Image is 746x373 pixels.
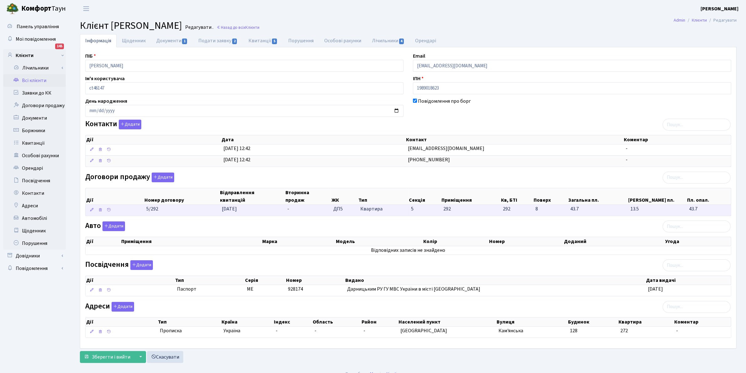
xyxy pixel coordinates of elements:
[686,188,731,205] th: Пл. опал.
[273,318,312,326] th: Індекс
[85,173,174,182] label: Договори продажу
[121,237,262,246] th: Приміщення
[345,276,645,285] th: Видано
[408,156,450,163] span: [PHONE_NUMBER]
[626,156,628,163] span: -
[288,286,303,293] span: 928174
[219,188,285,205] th: Відправлення квитанцій
[6,3,19,15] img: logo.png
[618,318,674,326] th: Квартира
[503,205,530,213] span: 292
[358,188,409,205] th: Тип
[674,318,731,326] th: Коментар
[276,327,278,334] span: -
[500,188,533,205] th: Кв, БТІ
[151,34,193,47] a: Документи
[333,205,355,213] span: ДП5
[243,34,283,47] a: Квитанції
[86,246,731,255] td: Відповідних записів не знайдено
[3,174,66,187] a: Посвідчення
[78,3,94,14] button: Переключити навігацію
[85,75,125,82] label: Ім'я користувача
[408,145,485,152] span: [EMAIL_ADDRESS][DOMAIN_NAME]
[443,205,451,212] span: 292
[413,75,424,82] label: ІПН
[400,327,447,334] span: [GEOGRAPHIC_DATA]
[347,286,480,293] span: Дарницьким РУ ГУ МВС України в місті [GEOGRAPHIC_DATA]
[3,87,66,99] a: Заявки до КК
[663,259,731,271] input: Пошук...
[3,137,66,149] a: Квитанції
[570,327,577,334] span: 128
[630,205,684,213] span: 13.5
[146,205,158,212] span: 5/292
[177,286,242,293] span: Паспорт
[663,301,731,313] input: Пошук...
[85,52,96,60] label: ПІБ
[17,23,59,30] span: Панель управління
[101,220,125,231] a: Додати
[283,34,319,47] a: Порушення
[160,327,182,334] span: Прописка
[119,120,141,129] button: Контакти
[3,124,66,137] a: Боржники
[7,62,66,74] a: Лічильники
[645,276,731,285] th: Дата видачі
[707,17,737,24] li: Редагувати
[3,187,66,199] a: Контакти
[85,120,141,129] label: Контакти
[110,301,134,312] a: Додати
[86,135,221,144] th: Дії
[3,99,66,112] a: Договори продажу
[648,286,663,293] span: [DATE]
[16,36,56,43] span: Мої повідомлення
[620,327,628,334] span: 272
[85,221,125,231] label: Авто
[360,205,406,213] span: Квартира
[563,237,665,246] th: Доданий
[3,49,66,62] a: Клієнти
[3,149,66,162] a: Особові рахунки
[3,250,66,262] a: Довідники
[3,199,66,212] a: Адреси
[568,188,628,205] th: Загальна пл.
[152,173,174,182] button: Договори продажу
[287,205,289,212] span: -
[184,24,213,30] small: Редагувати .
[222,205,237,212] span: [DATE]
[86,276,175,285] th: Дії
[272,39,277,44] span: 5
[689,205,728,213] span: 43.7
[262,237,336,246] th: Марка
[663,172,731,184] input: Пошук...
[3,262,66,275] a: Повідомлення
[245,24,259,30] span: Клієнти
[623,135,731,144] th: Коментар
[676,327,678,334] span: -
[496,318,567,326] th: Вулиця
[3,237,66,250] a: Порушення
[244,276,285,285] th: Серія
[21,3,51,13] b: Комфорт
[665,237,731,246] th: Угода
[315,327,316,334] span: -
[701,5,738,12] b: [PERSON_NAME]
[674,17,685,23] a: Admin
[86,237,121,246] th: Дії
[232,39,237,44] span: 2
[216,24,259,30] a: Назад до всіхКлієнти
[221,318,273,326] th: Країна
[21,3,66,14] span: Таун
[409,188,441,205] th: Секція
[3,112,66,124] a: Документи
[55,44,64,49] div: 145
[3,212,66,225] a: Автомобілі
[221,135,405,144] th: Дата
[223,156,250,163] span: [DATE] 12:42
[223,145,250,152] span: [DATE] 12:42
[312,318,361,326] th: Область
[413,52,425,60] label: Email
[701,5,738,13] a: [PERSON_NAME]
[398,318,496,326] th: Населений пункт
[628,188,686,205] th: [PERSON_NAME] пл.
